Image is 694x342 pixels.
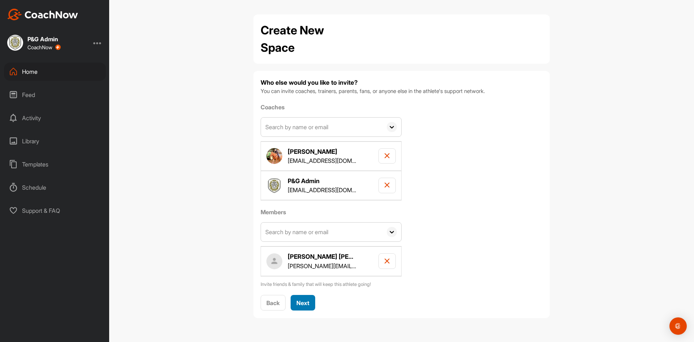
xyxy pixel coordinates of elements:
input: Search by name or email [261,223,382,241]
h4: [PERSON_NAME] [288,147,356,156]
img: author [266,148,282,164]
div: Feed [4,86,106,104]
div: Schedule [4,178,106,197]
input: Search by name or email [261,118,382,136]
div: CoachNow [27,45,61,50]
div: P&G Admin [27,36,61,42]
p: You can invite coaches, trainers, parents, fans, or anyone else in the athlete's support network. [261,87,543,96]
img: square_c7cbbb909c3086ff3b497bb06e0a13fe.jpg [7,35,23,51]
h2: Create New Space [261,22,358,56]
div: Library [4,132,106,150]
button: Next [291,295,315,311]
div: Open Intercom Messenger [669,317,687,335]
label: Members [261,208,402,216]
span: Next [296,299,309,307]
img: CoachNow [7,9,78,20]
label: Coaches [261,103,402,111]
div: Templates [4,155,106,173]
div: Activity [4,109,106,127]
h4: P&G Admin [288,177,356,186]
p: [EMAIL_ADDRESS][DOMAIN_NAME] [288,156,356,165]
div: Support & FAQ [4,202,106,220]
h4: [PERSON_NAME] [PERSON_NAME] [288,252,356,261]
button: Back [261,295,286,311]
span: Back [266,299,280,307]
p: [EMAIL_ADDRESS][DOMAIN_NAME] [288,186,356,194]
img: author [266,253,282,269]
p: Invite friends & family that will keep this athlete going! [261,281,402,288]
div: Home [4,63,106,81]
h4: Who else would you like to invite? [261,78,543,87]
p: [PERSON_NAME][EMAIL_ADDRESS][PERSON_NAME][DOMAIN_NAME] [288,262,356,270]
img: author [266,178,282,194]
